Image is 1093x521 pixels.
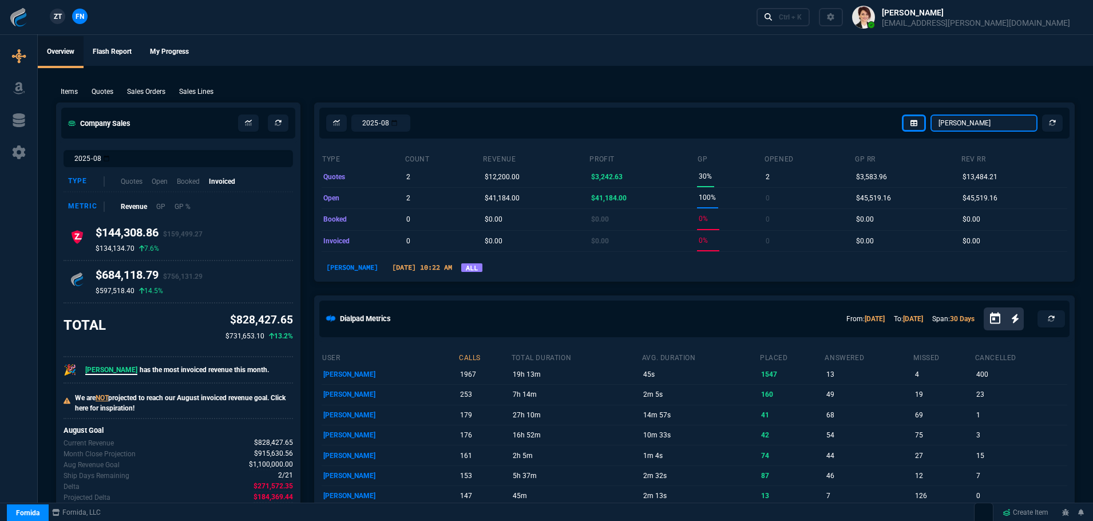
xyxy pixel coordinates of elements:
[641,349,759,365] th: avg. duration
[84,36,141,68] a: Flash Report
[64,481,80,492] p: The difference between the current month's Revenue and the goal.
[85,365,269,375] p: has the most invoiced revenue this month.
[482,150,589,166] th: revenue
[963,190,997,206] p: $45,519.16
[779,13,802,22] div: Ctrl + K
[156,202,165,212] p: GP
[854,150,961,166] th: GP RR
[766,190,770,206] p: 0
[323,468,457,484] p: [PERSON_NAME]
[461,263,482,272] a: ALL
[591,233,609,249] p: $0.00
[244,437,294,448] p: spec.value
[976,448,1066,464] p: 15
[998,504,1053,521] a: Create Item
[64,317,106,334] h3: TOTAL
[268,470,294,481] p: spec.value
[322,209,405,230] td: booked
[249,459,293,470] span: Company Revenue Goal for Aug.
[643,468,758,484] p: 2m 32s
[976,407,1066,423] p: 1
[856,169,887,185] p: $3,583.96
[64,492,110,503] p: The difference between the current month's Revenue goal and projected month-end.
[244,448,294,459] p: spec.value
[127,86,165,97] p: Sales Orders
[643,488,758,504] p: 2m 13s
[68,118,130,129] h5: Company Sales
[460,386,509,402] p: 253
[405,150,483,166] th: count
[932,314,975,324] p: Span:
[92,86,113,97] p: Quotes
[643,407,758,423] p: 14m 57s
[976,427,1066,443] p: 3
[699,211,708,227] p: 0%
[209,176,235,187] p: Invoiced
[761,407,822,423] p: 41
[254,437,293,448] span: Revenue for Aug.
[915,448,973,464] p: 27
[761,386,822,402] p: 160
[826,366,912,382] p: 13
[121,202,147,212] p: Revenue
[49,507,104,518] a: msbcCompanyName
[894,314,923,324] p: To:
[460,488,509,504] p: 147
[340,313,391,324] h5: Dialpad Metrics
[699,168,712,184] p: 30%
[323,386,457,402] p: [PERSON_NAME]
[963,233,980,249] p: $0.00
[766,169,770,185] p: 2
[179,86,213,97] p: Sales Lines
[139,286,163,295] p: 14.5%
[513,488,640,504] p: 45m
[460,427,509,443] p: 176
[699,232,708,248] p: 0%
[643,427,758,443] p: 10m 33s
[513,366,640,382] p: 19h 13m
[915,468,973,484] p: 12
[96,394,108,402] span: NOT
[963,169,997,185] p: $13,484.21
[976,468,1066,484] p: 7
[323,366,457,382] p: [PERSON_NAME]
[225,312,293,329] p: $828,427.65
[697,150,764,166] th: GP
[915,386,973,402] p: 19
[85,366,137,375] span: [PERSON_NAME]
[761,488,822,504] p: 13
[513,448,640,464] p: 2h 5m
[96,268,203,286] h4: $684,118.79
[254,492,293,503] span: The difference between the current month's Revenue goal and projected month-end.
[643,448,758,464] p: 1m 4s
[64,471,129,481] p: Out of 21 ship days in Aug - there are 2 remaining.
[460,366,509,382] p: 1967
[826,488,912,504] p: 7
[322,166,405,187] td: quotes
[460,448,509,464] p: 161
[406,169,410,185] p: 2
[761,468,822,484] p: 87
[322,349,458,365] th: user
[406,233,410,249] p: 0
[976,488,1066,504] p: 0
[152,176,168,187] p: Open
[485,211,502,227] p: $0.00
[163,273,203,281] span: $756,131.29
[913,349,974,365] th: missed
[323,427,457,443] p: [PERSON_NAME]
[163,230,203,238] span: $159,499.27
[961,150,1067,166] th: Rev RR
[139,244,159,253] p: 7.6%
[824,349,913,365] th: answered
[826,386,912,402] p: 49
[141,36,198,68] a: My Progress
[64,438,114,448] p: Revenue for Aug.
[323,448,457,464] p: [PERSON_NAME]
[278,470,293,481] span: Out of 21 ship days in Aug - there are 2 remaining.
[387,262,457,273] p: [DATE] 10:22 AM
[826,448,912,464] p: 44
[225,331,264,341] p: $731,653.10
[511,349,641,365] th: total duration
[76,11,84,22] span: FN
